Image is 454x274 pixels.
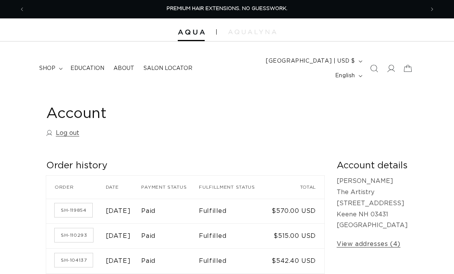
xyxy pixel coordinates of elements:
[141,176,199,199] th: Payment status
[199,249,268,274] td: Fulfilled
[106,208,131,214] time: [DATE]
[106,233,131,239] time: [DATE]
[13,2,30,17] button: Previous announcement
[141,249,199,274] td: Paid
[35,60,66,76] summary: shop
[266,57,355,65] span: [GEOGRAPHIC_DATA] | USD $
[366,60,382,77] summary: Search
[167,6,287,11] span: PREMIUM HAIR EXTENSIONS. NO GUESSWORK.
[46,160,324,172] h2: Order history
[268,176,324,199] th: Total
[199,176,268,199] th: Fulfillment status
[199,224,268,249] td: Fulfilled
[55,203,92,217] a: Order number SH-119854
[66,60,109,76] a: Education
[144,65,192,72] span: Salon Locator
[46,105,408,123] h1: Account
[141,199,199,224] td: Paid
[106,258,131,264] time: [DATE]
[55,228,93,242] a: Order number SH-110293
[109,60,139,76] a: About
[55,253,93,267] a: Order number SH-104137
[337,160,408,172] h2: Account details
[268,224,324,249] td: $515.00 USD
[106,176,142,199] th: Date
[39,65,55,72] span: shop
[268,199,324,224] td: $570.00 USD
[337,176,408,231] p: [PERSON_NAME] The Artistry [STREET_ADDRESS] Keene NH 03431 [GEOGRAPHIC_DATA]
[261,54,366,68] button: [GEOGRAPHIC_DATA] | USD $
[330,68,366,83] button: English
[46,128,79,139] a: Log out
[337,239,401,250] a: View addresses (4)
[46,176,106,199] th: Order
[139,60,197,76] a: Salon Locator
[178,30,205,35] img: Aqua Hair Extensions
[228,30,276,34] img: aqualyna.com
[268,249,324,274] td: $542.40 USD
[141,224,199,249] td: Paid
[113,65,134,72] span: About
[199,199,268,224] td: Fulfilled
[335,72,355,80] span: English
[70,65,104,72] span: Education
[424,2,441,17] button: Next announcement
